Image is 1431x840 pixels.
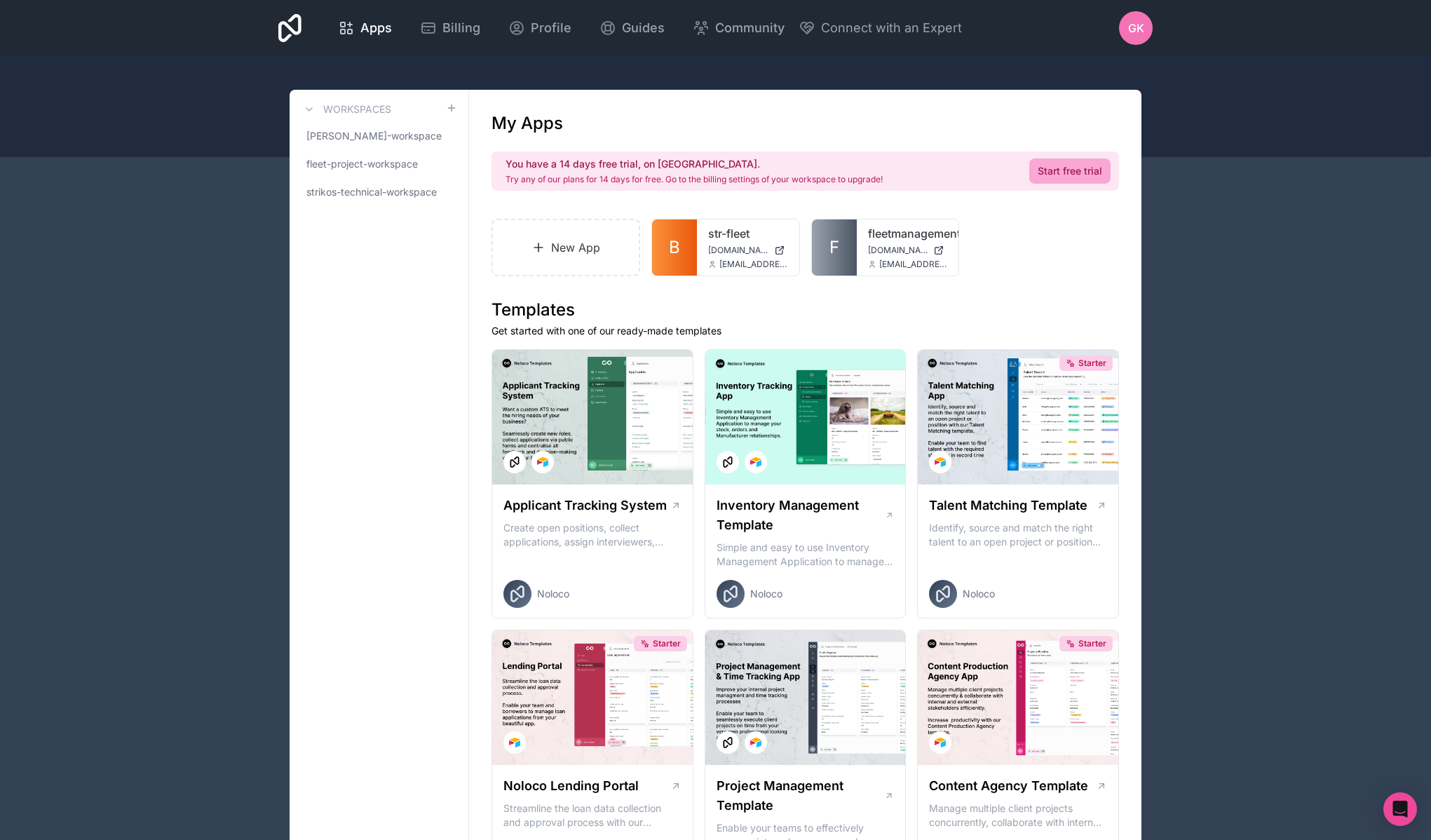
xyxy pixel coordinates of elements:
div: Open Intercom Messenger [1383,792,1417,826]
span: fleet-project-workspace [306,157,418,171]
a: Workspaces [301,101,391,118]
p: Create open positions, collect applications, assign interviewers, centralise candidate feedback a... [503,521,681,549]
span: [DOMAIN_NAME] [868,245,928,256]
span: Apps [360,18,392,38]
h3: Workspaces [323,102,391,116]
span: strikos-technical-workspace [306,185,437,199]
a: fleetmanagementapp [868,225,948,242]
h1: Noloco Lending Portal [503,776,639,796]
a: B [652,219,697,276]
img: Airtable Logo [750,737,761,748]
span: Profile [531,18,571,38]
p: Streamline the loan data collection and approval process with our Lending Portal template. [503,801,681,829]
span: Billing [442,18,480,38]
img: Airtable Logo [537,456,548,468]
h1: Templates [491,299,1119,321]
span: Guides [622,18,665,38]
a: [PERSON_NAME]-workspace [301,123,457,149]
h1: Project Management Template [717,776,884,815]
a: [DOMAIN_NAME] [708,245,788,256]
a: fleet-project-workspace [301,151,457,177]
a: Community [681,13,796,43]
span: Noloco [537,587,569,601]
h1: Talent Matching Template [929,496,1087,515]
span: [EMAIL_ADDRESS][DOMAIN_NAME] [719,259,788,270]
span: Connect with an Expert [821,18,962,38]
span: F [829,236,839,259]
a: Apps [327,13,403,43]
span: [PERSON_NAME]-workspace [306,129,442,143]
a: str-fleet [708,225,788,242]
img: Airtable Logo [750,456,761,468]
a: Guides [588,13,676,43]
img: Airtable Logo [935,456,946,468]
a: Start free trial [1029,158,1111,184]
p: Identify, source and match the right talent to an open project or position with our Talent Matchi... [929,521,1107,549]
img: Airtable Logo [509,737,520,748]
p: Try any of our plans for 14 days for free. Go to the billing settings of your workspace to upgrade! [506,174,883,185]
h1: Applicant Tracking System [503,496,667,515]
img: Airtable Logo [935,737,946,748]
a: [DOMAIN_NAME] [868,245,948,256]
a: New App [491,219,640,276]
h1: My Apps [491,112,563,135]
button: Connect with an Expert [799,18,962,38]
span: Community [715,18,785,38]
span: [EMAIL_ADDRESS][DOMAIN_NAME] [879,259,948,270]
span: GK [1128,20,1144,36]
span: Starter [653,638,681,649]
span: Noloco [750,587,782,601]
span: B [669,236,680,259]
h1: Inventory Management Template [717,496,885,535]
span: Starter [1078,358,1106,369]
a: Billing [409,13,491,43]
p: Simple and easy to use Inventory Management Application to manage your stock, orders and Manufact... [717,541,895,569]
span: [DOMAIN_NAME] [708,245,768,256]
span: Noloco [963,587,995,601]
a: Profile [497,13,583,43]
a: F [812,219,857,276]
h1: Content Agency Template [929,776,1088,796]
p: Get started with one of our ready-made templates [491,324,1119,338]
span: Starter [1078,638,1106,649]
p: Manage multiple client projects concurrently, collaborate with internal and external stakeholders... [929,801,1107,829]
h2: You have a 14 days free trial, on [GEOGRAPHIC_DATA]. [506,157,883,171]
a: strikos-technical-workspace [301,179,457,205]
